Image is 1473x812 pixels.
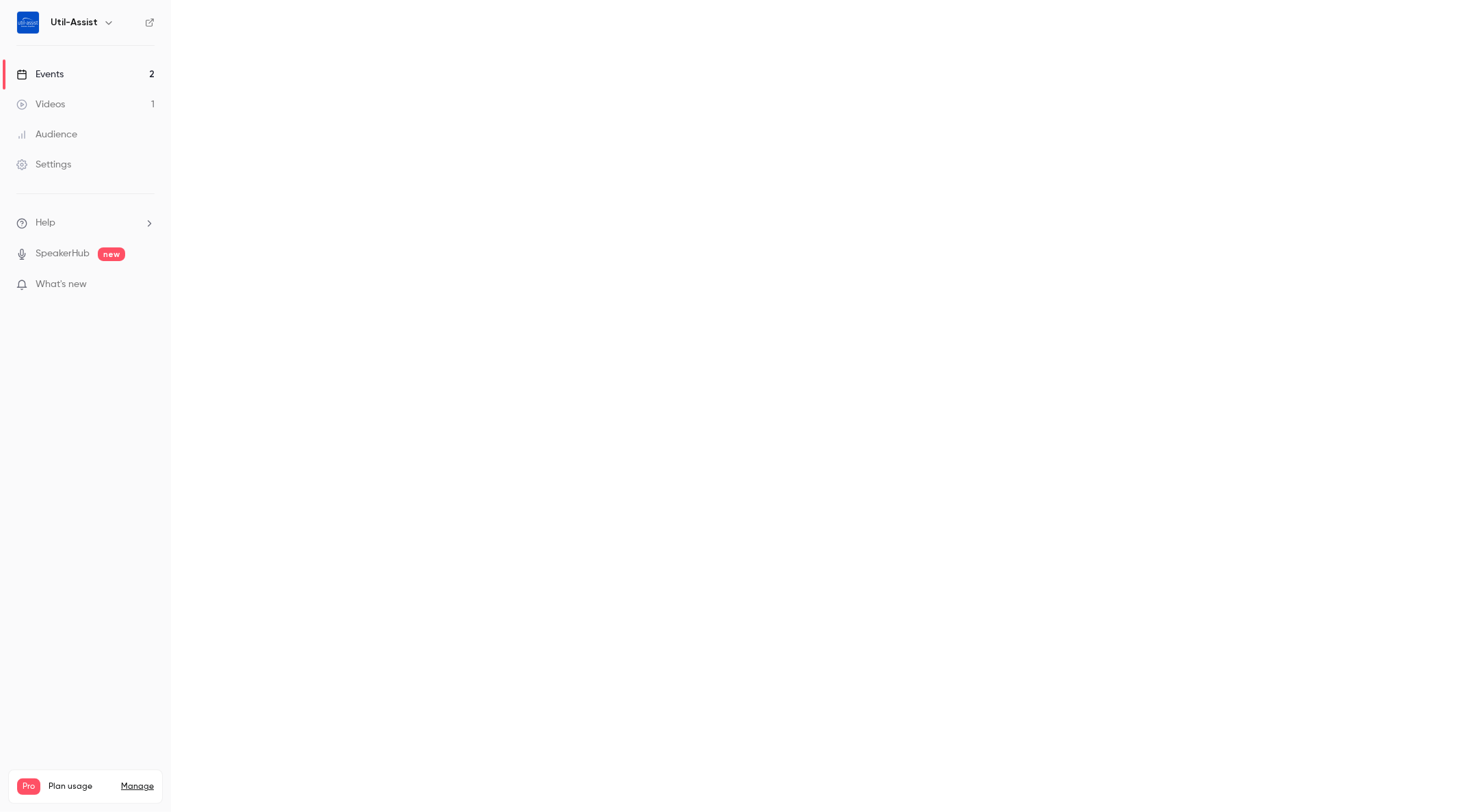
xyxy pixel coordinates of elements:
[17,12,39,33] img: Util-Assist
[17,779,40,795] span: Pro
[98,247,125,261] span: new
[16,216,155,230] li: help-dropdown-opener
[16,68,64,81] div: Events
[49,781,113,792] span: Plan usage
[16,158,71,172] div: Settings
[51,16,98,29] h6: Util-Assist
[121,781,154,792] a: Manage
[16,98,65,111] div: Videos
[36,247,90,261] a: SpeakerHub
[36,278,87,292] span: What's new
[36,216,55,230] span: Help
[138,279,155,291] iframe: Noticeable Trigger
[16,128,77,141] div: Audience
